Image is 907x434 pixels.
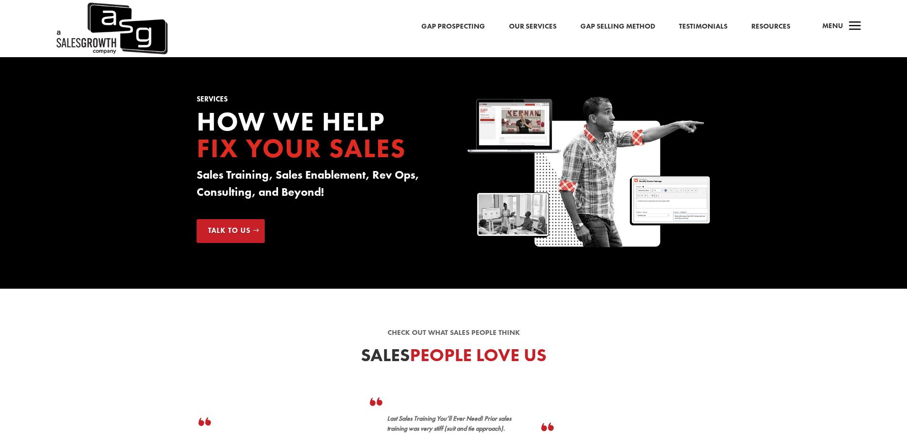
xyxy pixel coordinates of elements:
h2: Sales [197,346,711,369]
span: People Love Us [410,343,547,366]
a: Talk to Us [197,219,265,243]
span: Fix your Sales [197,131,406,165]
a: Resources [751,20,790,33]
h1: Services [197,96,439,108]
p: Check out what sales people think [197,327,711,339]
a: Gap Selling Method [580,20,655,33]
span: Menu [822,21,843,30]
img: Sales Growth Keenan [468,96,710,250]
a: Gap Prospecting [421,20,485,33]
h3: Sales Training, Sales Enablement, Rev Ops, Consulting, and Beyond! [197,166,439,205]
a: Testimonials [679,20,728,33]
a: Our Services [509,20,557,33]
h2: How we Help [197,108,439,166]
span: a [846,17,865,36]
